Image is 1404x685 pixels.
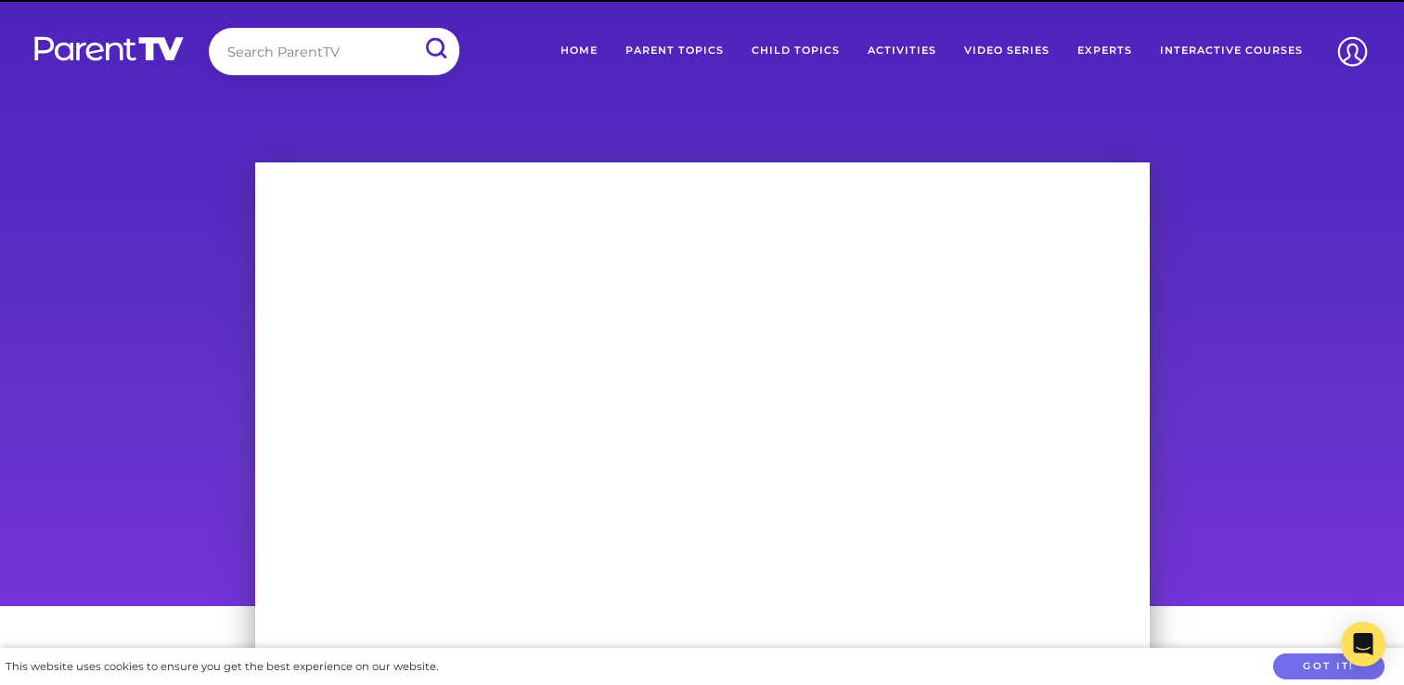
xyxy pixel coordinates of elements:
[1341,622,1385,666] div: Open Intercom Messenger
[32,35,186,62] img: parenttv-logo-white.4c85aaf.svg
[612,28,738,74] a: Parent Topics
[209,28,459,75] input: Search ParentTV
[411,28,459,70] input: Submit
[950,28,1063,74] a: Video Series
[1329,28,1376,75] img: Account
[547,28,612,74] a: Home
[738,28,854,74] a: Child Topics
[1146,28,1317,74] a: Interactive Courses
[1063,28,1146,74] a: Experts
[1273,653,1385,680] button: Got it!
[854,28,950,74] a: Activities
[6,657,438,677] div: This website uses cookies to ensure you get the best experience on our website.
